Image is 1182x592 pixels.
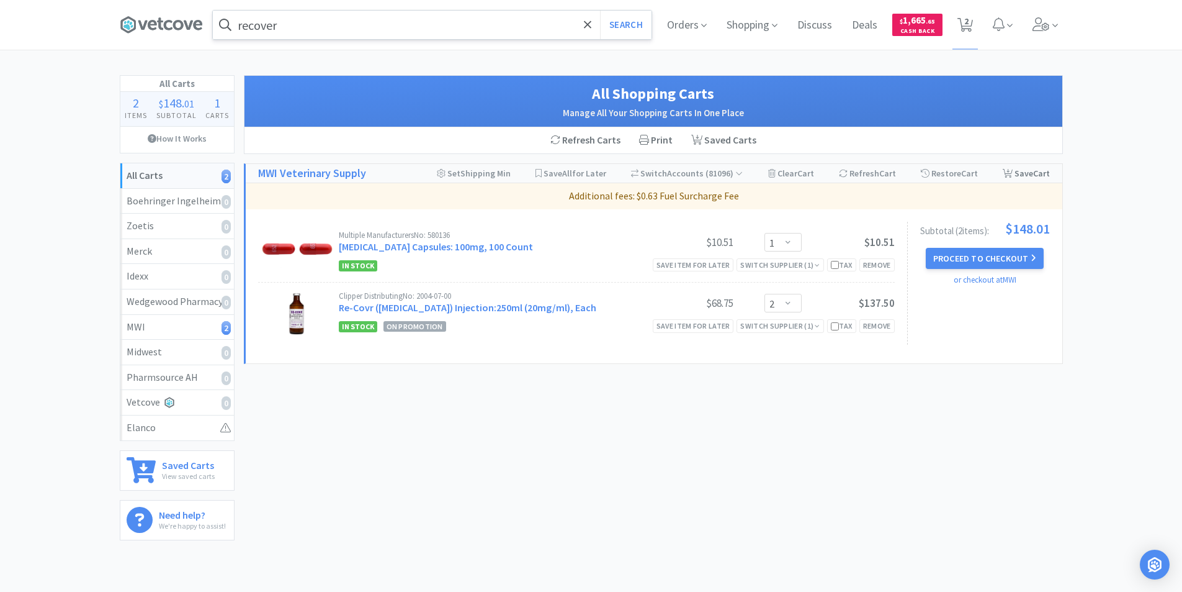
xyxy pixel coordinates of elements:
a: Deals [847,20,882,31]
h2: Manage All Your Shopping Carts In One Place [257,106,1050,121]
div: Refresh Carts [541,127,630,153]
span: 2 [133,95,139,111]
div: Elanco [127,420,228,436]
a: Merck0 [120,239,234,265]
span: Cash Back [900,28,935,36]
a: or checkout at MWI [954,275,1016,285]
i: 0 [222,346,231,360]
div: $10.51 [640,235,733,250]
a: All Carts2 [120,163,234,189]
a: 2 [952,21,978,32]
div: Clear [768,164,814,183]
div: Idexx [127,268,228,285]
p: We're happy to assist! [159,520,226,532]
div: Wedgewood Pharmacy [127,294,228,310]
div: . [151,97,201,109]
div: Refresh [839,164,896,183]
div: Restore [921,164,978,183]
div: Shipping Min [437,164,511,183]
div: Open Intercom Messenger [1140,550,1170,580]
i: 0 [222,270,231,284]
a: Elanco [120,416,234,440]
div: $68.75 [640,296,733,311]
span: In Stock [339,260,377,271]
p: Additional fees: $0.63 Fuel Surcharge Fee [251,188,1057,204]
span: $148.01 [1005,222,1050,235]
h1: All Shopping Carts [257,82,1050,106]
i: 2 [222,321,231,335]
div: MWI [127,319,228,335]
div: Save item for later [653,319,734,332]
div: Remove [859,319,895,332]
span: Cart [961,168,978,179]
img: d0f0b0915d474cde9bc3cb4db53910ca_319213.png [258,231,336,269]
i: 2 [222,170,231,183]
div: Merck [127,244,228,260]
span: Set [447,168,460,179]
span: ( 81096 ) [704,168,743,179]
a: MWI Veterinary Supply [258,165,366,183]
h4: Subtotal [151,109,201,121]
a: How It Works [120,127,234,150]
a: Boehringer Ingelheim0 [120,189,234,214]
div: Switch Supplier ( 1 ) [740,320,820,332]
a: Midwest0 [120,340,234,365]
span: 1 [214,95,220,111]
div: Vetcove [127,394,228,411]
div: Tax [831,320,853,332]
span: 1,665 [900,14,935,26]
a: MWI2 [120,315,234,340]
span: Save for Later [544,168,606,179]
a: Wedgewood Pharmacy0 [120,289,234,315]
button: Search [600,11,651,39]
div: Clipper Distributing No: 2004-07-00 [339,292,640,300]
span: Cart [1033,168,1050,179]
span: . 65 [926,17,935,25]
span: Cart [879,168,896,179]
i: 0 [222,371,231,385]
a: $1,665.65Cash Back [892,8,942,42]
div: Zoetis [127,218,228,234]
span: On Promotion [383,321,446,332]
div: Save [1003,164,1050,183]
a: Idexx0 [120,264,234,289]
span: $10.51 [864,235,895,249]
input: Search by item, sku, manufacturer, ingredient, size... [213,11,651,39]
div: Tax [831,259,853,271]
div: Switch Supplier ( 1 ) [740,259,820,271]
h1: All Carts [120,76,234,92]
i: 0 [222,396,231,410]
h4: Carts [201,109,234,121]
i: 0 [222,296,231,309]
a: [MEDICAL_DATA] Capsules: 100mg, 100 Count [339,240,533,253]
span: 01 [184,98,194,110]
div: Boehringer Ingelheim [127,193,228,209]
strong: All Carts [127,169,163,181]
a: Discuss [792,20,837,31]
div: Subtotal ( 2 item s ): [920,222,1050,235]
div: Midwest [127,344,228,360]
a: Pharmsource AH0 [120,365,234,391]
img: d2f1f6028bb94003becbbfd98b40c899_489198.png [287,292,306,335]
h6: Need help? [159,507,226,520]
span: $137.50 [859,296,895,310]
i: 0 [222,195,231,209]
span: All [562,168,572,179]
a: Zoetis0 [120,214,234,239]
h6: Saved Carts [162,457,215,470]
a: Saved CartsView saved carts [120,450,235,491]
a: Re-Covr ([MEDICAL_DATA]) Injection:250ml (20mg/ml), Each [339,301,596,314]
i: 0 [222,220,231,234]
div: Pharmsource AH [127,370,228,386]
span: $ [900,17,903,25]
span: Switch [640,168,667,179]
button: Proceed to Checkout [926,248,1044,269]
i: 0 [222,245,231,259]
div: Multiple Manufacturers No: 580136 [339,231,640,239]
a: Saved Carts [682,127,766,153]
span: 148 [163,95,182,111]
span: $ [159,98,163,110]
a: Vetcove0 [120,390,234,416]
span: In Stock [339,321,377,332]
